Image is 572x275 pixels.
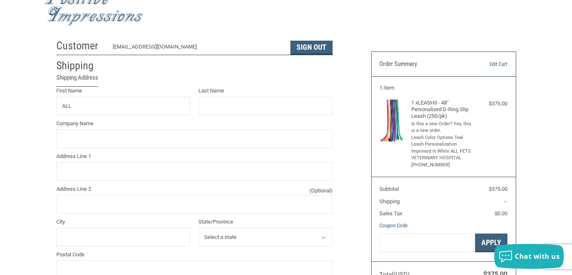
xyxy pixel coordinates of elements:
span: $375.00 [489,186,507,192]
li: Leash Color Options Teal [411,134,473,141]
div: [EMAIL_ADDRESS][DOMAIN_NAME] [113,43,282,55]
input: Gift Certificate or Coupon Code [379,234,475,252]
label: Address Line 1 [56,152,333,161]
span: Sales Tax [379,210,402,217]
span: $0.00 [495,210,507,217]
button: Apply [475,234,507,252]
a: Coupon Code [379,222,408,229]
h2: Shipping [56,59,105,73]
label: Postal Code [56,251,333,259]
span: Shipping [379,198,400,204]
small: (Optional) [309,187,333,195]
li: Is this a new Order? Yes, this is a new order. [411,121,473,134]
span: Subtotal [379,186,399,192]
label: Company Name [56,119,333,128]
label: State/Province [198,218,333,226]
h3: 1 Item [379,85,507,91]
span: Chat with us [515,252,560,261]
label: Last Name [198,87,333,95]
label: City [56,218,191,226]
h2: Customer [56,39,105,53]
li: Leash Personalization Imprinted In White ALL PETS VETERINARY HOSPITAL [PHONE_NUMBER] [411,141,473,168]
div: $375.00 [475,100,507,108]
label: First Name [56,87,191,95]
button: Chat with us [494,244,564,269]
button: Sign Out [290,41,333,55]
span: -- [504,198,507,204]
h3: Order Summary [379,60,466,68]
a: Edit Cart [466,60,507,68]
legend: Shipping Address [56,73,98,87]
h4: 1 x LEASH3 - 48" Personalized D-Ring Slip Leash (250/pk) [411,100,473,120]
label: Address Line 2 [56,185,333,193]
